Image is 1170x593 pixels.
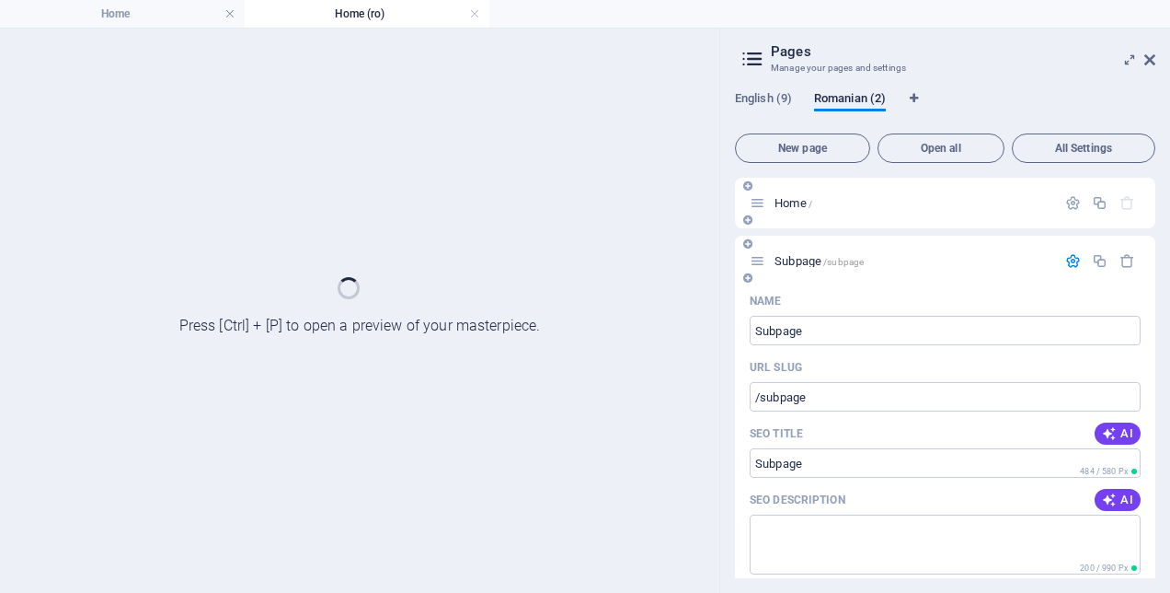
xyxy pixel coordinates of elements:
[1076,465,1141,478] span: Calculated pixel length in search results
[814,87,886,113] span: Romanian (2)
[769,255,1056,267] div: Subpage/subpage
[750,426,803,441] p: SEO Title
[771,43,1155,60] h2: Pages
[771,60,1118,76] h3: Manage your pages and settings
[750,382,1141,412] input: Last part of the URL for this page
[1020,143,1147,154] span: All Settings
[1119,195,1135,211] div: The startpage cannot be deleted
[1065,253,1081,269] div: Settings
[1095,489,1141,511] button: AI
[750,360,802,375] label: Last part of the URL for this page
[735,134,870,163] button: New page
[886,143,996,154] span: Open all
[809,199,812,209] span: /
[1092,253,1107,269] div: Duplicate
[750,294,781,308] p: Name
[1012,134,1155,163] button: All Settings
[774,196,812,210] span: Home
[735,87,792,113] span: English (9)
[750,448,1141,478] input: The page title in search results and browser tabs
[750,493,845,507] p: SEO Description
[1119,253,1135,269] div: Remove
[245,4,489,24] h4: Home (ro)
[1065,195,1081,211] div: Settings
[823,257,864,267] span: /subpage
[750,493,845,507] label: The text in search results and social media
[1080,564,1128,573] span: 200 / 990 Px
[1080,467,1128,476] span: 484 / 580 Px
[743,143,862,154] span: New page
[877,134,1004,163] button: Open all
[769,197,1056,209] div: Home/
[735,91,1155,126] div: Language Tabs
[750,426,803,441] label: The page title in search results and browser tabs
[750,515,1141,575] textarea: The text in search results and social media
[1102,493,1133,507] span: AI
[1095,423,1141,445] button: AI
[1102,426,1133,441] span: AI
[1076,562,1141,575] span: Calculated pixel length in search results
[750,360,802,375] p: URL SLUG
[774,254,864,268] span: Subpage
